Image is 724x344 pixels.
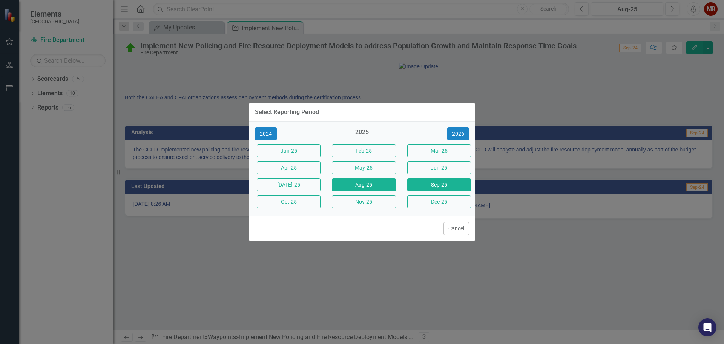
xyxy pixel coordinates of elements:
[332,144,396,157] button: Feb-25
[330,128,394,140] div: 2025
[257,195,321,208] button: Oct-25
[255,109,319,116] div: Select Reporting Period
[447,127,469,140] button: 2026
[332,178,396,191] button: Aug-25
[443,222,469,235] button: Cancel
[332,195,396,208] button: Nov-25
[257,161,321,174] button: Apr-25
[407,195,471,208] button: Dec-25
[332,161,396,174] button: May-25
[407,178,471,191] button: Sep-25
[698,318,716,336] div: Open Intercom Messenger
[407,144,471,157] button: Mar-25
[255,127,277,140] button: 2024
[257,178,321,191] button: [DATE]-25
[257,144,321,157] button: Jan-25
[407,161,471,174] button: Jun-25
